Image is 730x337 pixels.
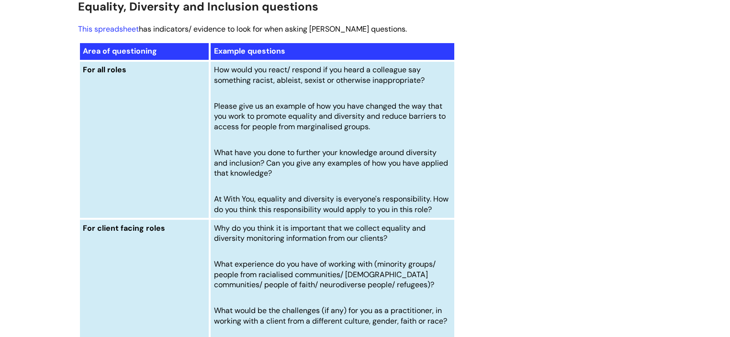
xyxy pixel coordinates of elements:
span: At With You, equality and diversity is everyone's responsibility. How do you think this responsib... [214,194,449,214]
span: Example questions [214,46,285,56]
a: This spreadsheet [78,24,139,34]
span: For all roles [83,65,126,75]
span: For client facing roles [83,223,165,233]
span: Area of questioning [83,46,157,56]
span: What experience do you have of working with (minority groups/ people from racialised communities/... [214,259,436,290]
span: has indicators/ evidence to look for when asking [PERSON_NAME] questions. [78,24,407,34]
span: What would be the challenges (if any) for you as a practitioner, in working with a client from a ... [214,305,447,326]
span: Please give us an example of how you have changed the way that you work to promote equality and d... [214,101,446,132]
span: How would you react/ respond if you heard a colleague say something racist, ableist, sexist or ot... [214,65,425,85]
span: What have you done to further your knowledge around diversity and inclusion? Can you give any exa... [214,147,448,178]
span: Why do you think it is important that we collect equality and diversity monitoring information fr... [214,223,426,244]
